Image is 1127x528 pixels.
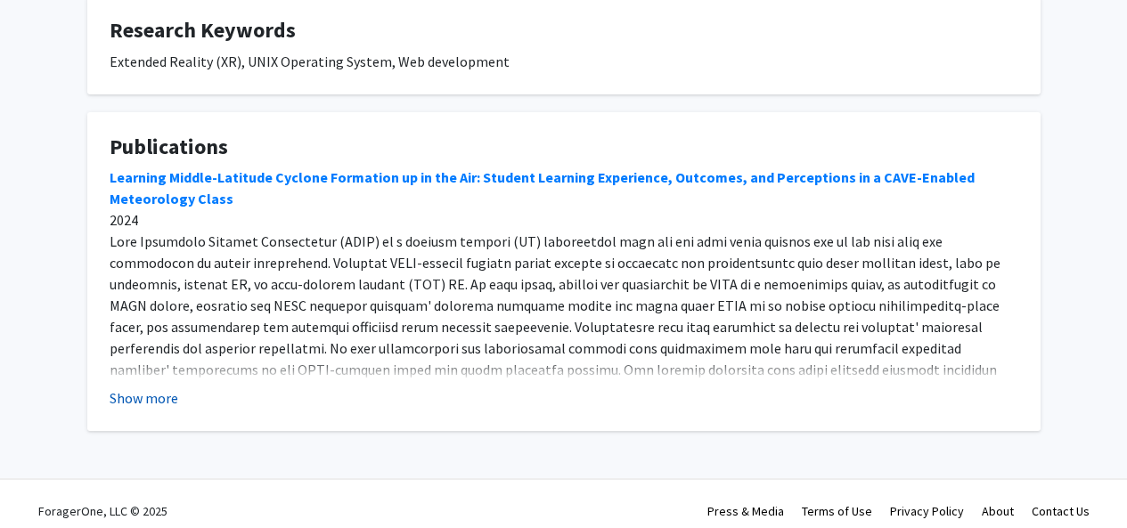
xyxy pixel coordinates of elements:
[110,51,1018,72] div: Extended Reality (XR), UNIX Operating System, Web development
[982,503,1014,519] a: About
[110,134,1018,160] h4: Publications
[707,503,784,519] a: Press & Media
[890,503,964,519] a: Privacy Policy
[110,18,1018,44] h4: Research Keywords
[110,168,975,207] a: Learning Middle-Latitude Cyclone Formation up in the Air: Student Learning Experience, Outcomes, ...
[802,503,872,519] a: Terms of Use
[13,448,76,515] iframe: Chat
[110,387,178,409] button: Show more
[1032,503,1090,519] a: Contact Us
